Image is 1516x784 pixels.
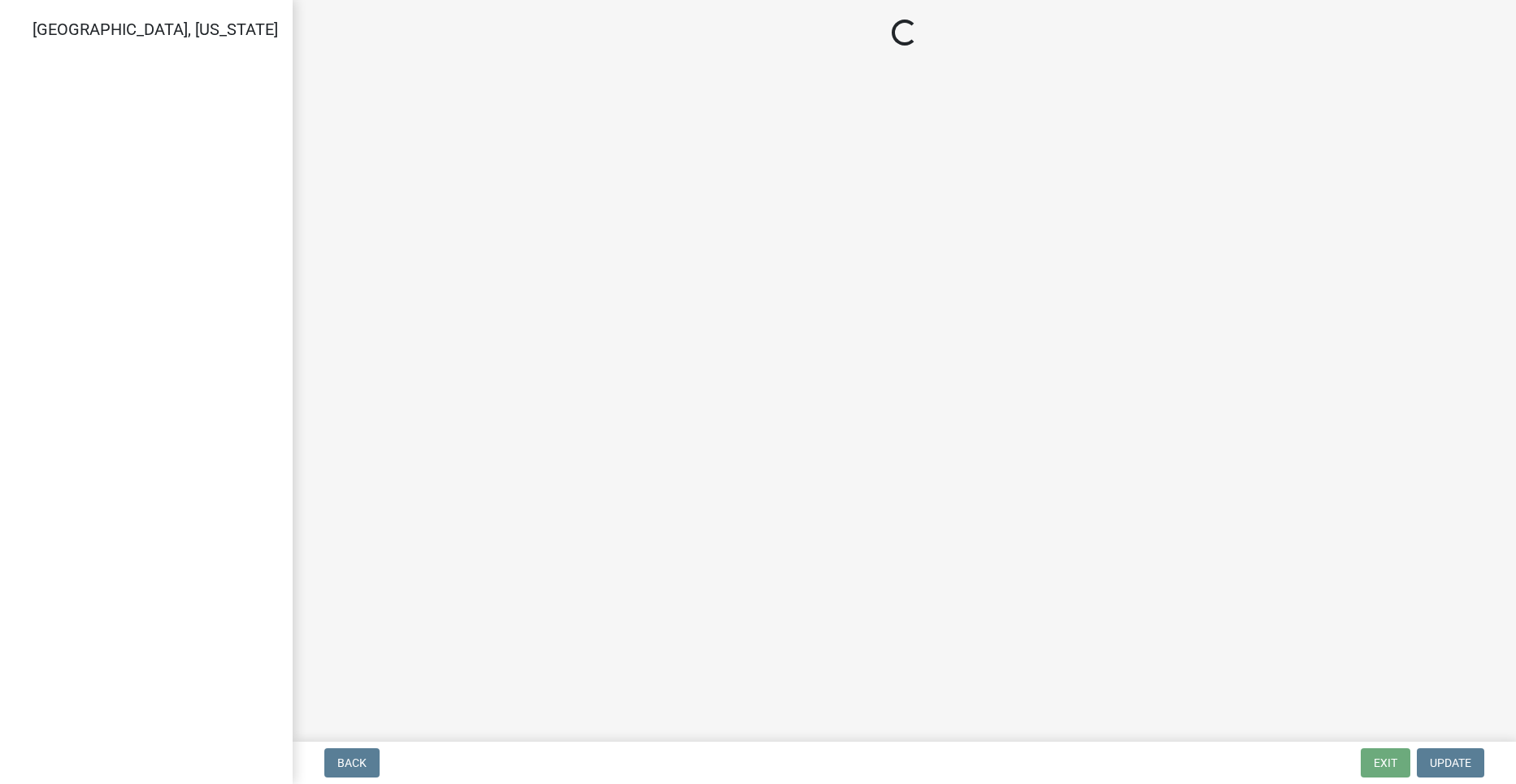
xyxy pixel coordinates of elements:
[324,748,380,777] button: Back
[33,20,278,39] span: [GEOGRAPHIC_DATA], [US_STATE]
[337,756,367,769] span: Back
[1430,756,1471,769] span: Update
[1417,748,1484,777] button: Update
[1361,748,1410,777] button: Exit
